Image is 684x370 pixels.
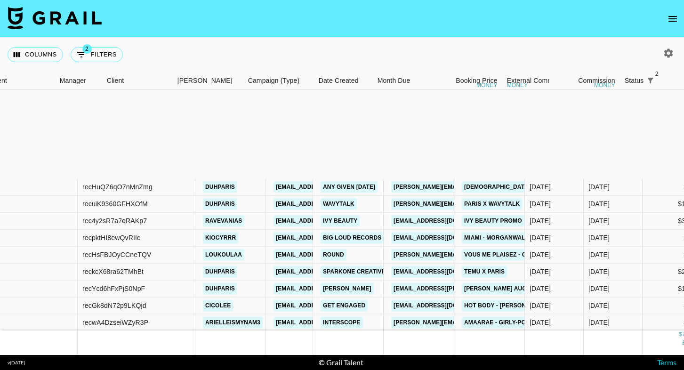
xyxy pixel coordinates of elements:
div: Month Due [373,72,432,90]
a: [EMAIL_ADDRESS][DOMAIN_NAME] [391,232,497,244]
button: Show filters [644,74,657,87]
span: 2 [652,69,661,79]
a: [EMAIL_ADDRESS][DOMAIN_NAME] [274,300,379,312]
div: recHsFBJOyCCneTQV [82,250,151,259]
div: Date Created [314,72,373,90]
a: Get Engaged [321,300,368,312]
div: 25/07/2025 [530,250,551,259]
div: Aug '25 [588,182,610,192]
div: recGk8dN72p9LKQjd [82,301,146,310]
div: Aug '25 [588,318,610,327]
span: 2 [82,44,92,54]
div: Aug '25 [588,301,610,310]
div: Aug '25 [588,267,610,276]
a: Interscope [321,317,363,329]
a: kiocyrrr [203,232,238,244]
a: [PERSON_NAME][EMAIL_ADDRESS][DOMAIN_NAME] [391,198,545,210]
div: recuiK9360GFHXOfM [82,199,148,209]
div: 24/06/2025 [530,267,551,276]
div: Aug '25 [588,199,610,209]
a: Miami - morganwallen [462,232,539,244]
a: arielleismynam3 [203,317,263,329]
div: Client [102,72,173,90]
button: open drawer [663,9,682,28]
button: Select columns [8,47,63,62]
a: [EMAIL_ADDRESS][DOMAIN_NAME] [391,300,497,312]
a: [PERSON_NAME][EMAIL_ADDRESS][PERSON_NAME][DOMAIN_NAME] [391,317,593,329]
div: Status [625,72,644,90]
a: Ivy Beauty Promo [462,215,524,227]
div: Aug '25 [588,216,610,225]
button: Sort [657,74,670,87]
button: Show filters [71,47,123,62]
div: 30/07/2025 [530,284,551,293]
a: duhparis [203,198,237,210]
div: recHuQZ6qO7nMnZmg [82,182,153,192]
div: Booking Price [456,72,497,90]
a: [EMAIL_ADDRESS][DOMAIN_NAME] [274,198,379,210]
a: duhparis [203,181,237,193]
a: ravevanias [203,215,244,227]
a: [EMAIL_ADDRESS][DOMAIN_NAME] [274,215,379,227]
div: 31/07/2025 [530,182,551,192]
a: Sparkone Creative Limited [321,266,412,278]
div: [PERSON_NAME] [177,72,233,90]
a: duhparis [203,266,237,278]
div: Booker [173,72,243,90]
div: money [476,82,498,88]
div: Manager [55,72,102,90]
div: 24/06/2025 [530,216,551,225]
a: Big Loud Records [321,232,384,244]
a: Any given [DATE] [321,181,378,193]
a: Amaarae - Girly-pop! [462,317,534,329]
div: Aug '25 [588,284,610,293]
div: © Grail Talent [319,358,363,367]
a: loukoulaa [203,249,244,261]
div: Aug '25 [588,233,610,242]
a: Paris X Wavytalk [462,198,522,210]
a: [EMAIL_ADDRESS][DOMAIN_NAME] [274,181,379,193]
a: cicolee [203,300,233,312]
div: recYcd6hFxPjS0NpF [82,284,145,293]
a: [EMAIL_ADDRESS][DOMAIN_NAME] [391,266,497,278]
a: Round [321,249,346,261]
div: Manager [60,72,86,90]
div: External Commission [507,72,571,90]
div: recpktHI8ewQvRIIc [82,233,140,242]
div: $ [679,330,682,338]
div: recwA4DzseiWZyR3P [82,318,148,327]
a: [PERSON_NAME] [321,283,374,295]
div: reckcX68ra62TMhBt [82,267,144,276]
div: rec4y2sR7a7qRAKp7 [82,216,147,225]
a: HOT BODY - [PERSON_NAME] [462,300,550,312]
div: Client [107,72,124,90]
div: money [507,82,528,88]
a: duhparis [203,283,237,295]
div: v [DATE] [8,360,25,366]
a: [EMAIL_ADDRESS][DOMAIN_NAME] [274,266,379,278]
div: 28/07/2025 [530,318,551,327]
div: 25/07/2025 [530,233,551,242]
a: [PERSON_NAME][EMAIL_ADDRESS][DOMAIN_NAME] [391,249,545,261]
div: Commission [578,72,615,90]
div: Date Created [319,72,359,90]
a: [PERSON_NAME] August Quality Store [462,283,589,295]
div: Campaign (Type) [248,72,300,90]
div: 21/07/2025 [530,199,551,209]
div: Campaign (Type) [243,72,314,90]
a: [EMAIL_ADDRESS][DOMAIN_NAME] [274,232,379,244]
a: [EMAIL_ADDRESS][DOMAIN_NAME] [274,283,379,295]
a: [EMAIL_ADDRESS][DOMAIN_NAME] [274,317,379,329]
a: Ivy Beauty [321,215,360,227]
a: [DEMOGRAPHIC_DATA] - Thinkin About You [462,181,597,193]
div: 2 active filters [644,74,657,87]
a: [EMAIL_ADDRESS][DOMAIN_NAME] [391,215,497,227]
a: [PERSON_NAME][EMAIL_ADDRESS][DOMAIN_NAME] [391,181,545,193]
a: Terms [657,358,676,367]
a: [EMAIL_ADDRESS][PERSON_NAME][DOMAIN_NAME] [391,283,545,295]
img: Grail Talent [8,7,102,29]
a: WavyTalk [321,198,357,210]
div: Aug '25 [588,250,610,259]
div: money [594,82,615,88]
div: Month Due [378,72,410,90]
